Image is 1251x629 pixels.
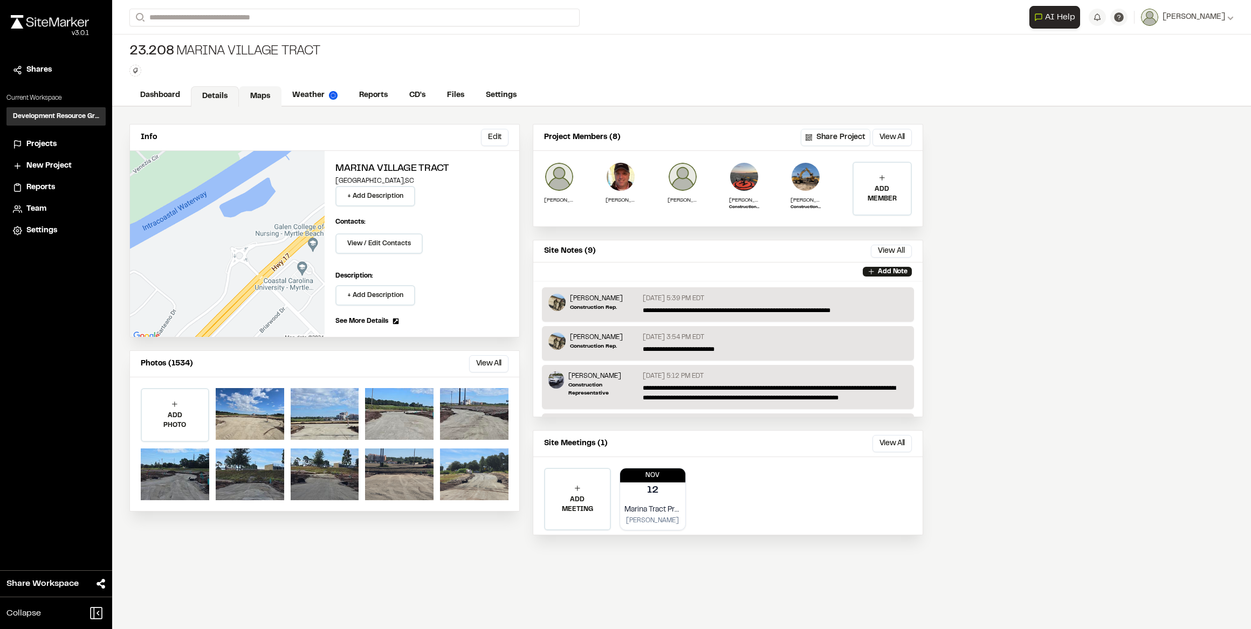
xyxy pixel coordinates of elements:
[13,112,99,121] h3: Development Resource Group
[545,495,610,514] p: ADD MEETING
[801,129,870,146] button: Share Project
[142,411,208,430] p: ADD PHOTO
[1029,6,1084,29] div: Open AI Assistant
[11,15,89,29] img: rebrand.png
[568,381,638,397] p: Construction Representative
[26,203,46,215] span: Team
[13,139,99,150] a: Projects
[729,196,759,204] p: [PERSON_NAME]
[606,162,636,192] img: Sean Hoelscher
[335,285,415,306] button: + Add Description
[335,271,508,281] p: Description:
[791,162,821,192] img: Ross Edwards
[668,196,698,204] p: [PERSON_NAME]
[6,607,41,620] span: Collapse
[335,176,508,186] p: [GEOGRAPHIC_DATA] , SC
[239,86,281,107] a: Maps
[469,355,508,372] button: View All
[570,303,623,312] p: Construction Rep.
[548,333,566,350] img: Dillon Hackett
[13,225,99,237] a: Settings
[26,64,52,76] span: Shares
[544,438,608,450] p: Site Meetings (1)
[129,85,191,106] a: Dashboard
[13,64,99,76] a: Shares
[1141,9,1158,26] img: User
[729,204,759,211] p: Construction Manager
[872,129,912,146] button: View All
[606,196,636,204] p: [PERSON_NAME]
[141,132,157,143] p: Info
[878,267,908,277] p: Add Note
[6,93,106,103] p: Current Workspace
[335,162,508,176] h2: Marina Village Tract
[791,196,821,204] p: [PERSON_NAME]
[6,577,79,590] span: Share Workspace
[13,182,99,193] a: Reports
[624,516,682,526] p: [PERSON_NAME]
[791,204,821,211] p: Construction Representative
[624,504,682,516] p: Marina Tract Pre-Con
[436,85,475,106] a: Files
[643,371,704,381] p: [DATE] 5:12 PM EDT
[544,196,574,204] p: [PERSON_NAME]
[570,294,623,303] p: [PERSON_NAME]
[129,65,141,77] button: Edit Tags
[544,132,621,143] p: Project Members (8)
[647,483,658,498] p: 12
[481,129,508,146] button: Edit
[668,162,698,192] img: Jason Hager
[568,371,638,381] p: [PERSON_NAME]
[475,85,527,106] a: Settings
[570,333,623,342] p: [PERSON_NAME]
[544,245,596,257] p: Site Notes (9)
[13,203,99,215] a: Team
[335,316,388,326] span: See More Details
[548,294,566,311] img: Dillon Hackett
[26,225,57,237] span: Settings
[348,85,398,106] a: Reports
[570,342,623,350] p: Construction Rep.
[544,162,574,192] img: James Parker
[620,471,686,480] p: Nov
[643,333,704,342] p: [DATE] 3:54 PM EDT
[398,85,436,106] a: CD's
[335,186,415,206] button: + Add Description
[329,91,338,100] img: precipai.png
[26,182,55,193] span: Reports
[141,358,193,370] p: Photos (1534)
[854,184,911,204] p: ADD MEMBER
[129,43,174,60] span: 23.208
[26,139,57,150] span: Projects
[548,371,564,389] img: Timothy Clark
[872,435,912,452] button: View All
[281,85,348,106] a: Weather
[871,245,912,258] button: View All
[1045,11,1075,24] span: AI Help
[643,294,704,303] p: [DATE] 5:39 PM EDT
[729,162,759,192] img: Zach Thompson
[191,86,239,107] a: Details
[129,43,320,60] div: Marina Village Tract
[335,217,366,227] p: Contacts:
[129,9,149,26] button: Search
[26,160,72,172] span: New Project
[13,160,99,172] a: New Project
[1163,11,1225,23] span: [PERSON_NAME]
[335,233,423,254] button: View / Edit Contacts
[11,29,89,38] div: Oh geez...please don't...
[1029,6,1080,29] button: Open AI Assistant
[1141,9,1234,26] button: [PERSON_NAME]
